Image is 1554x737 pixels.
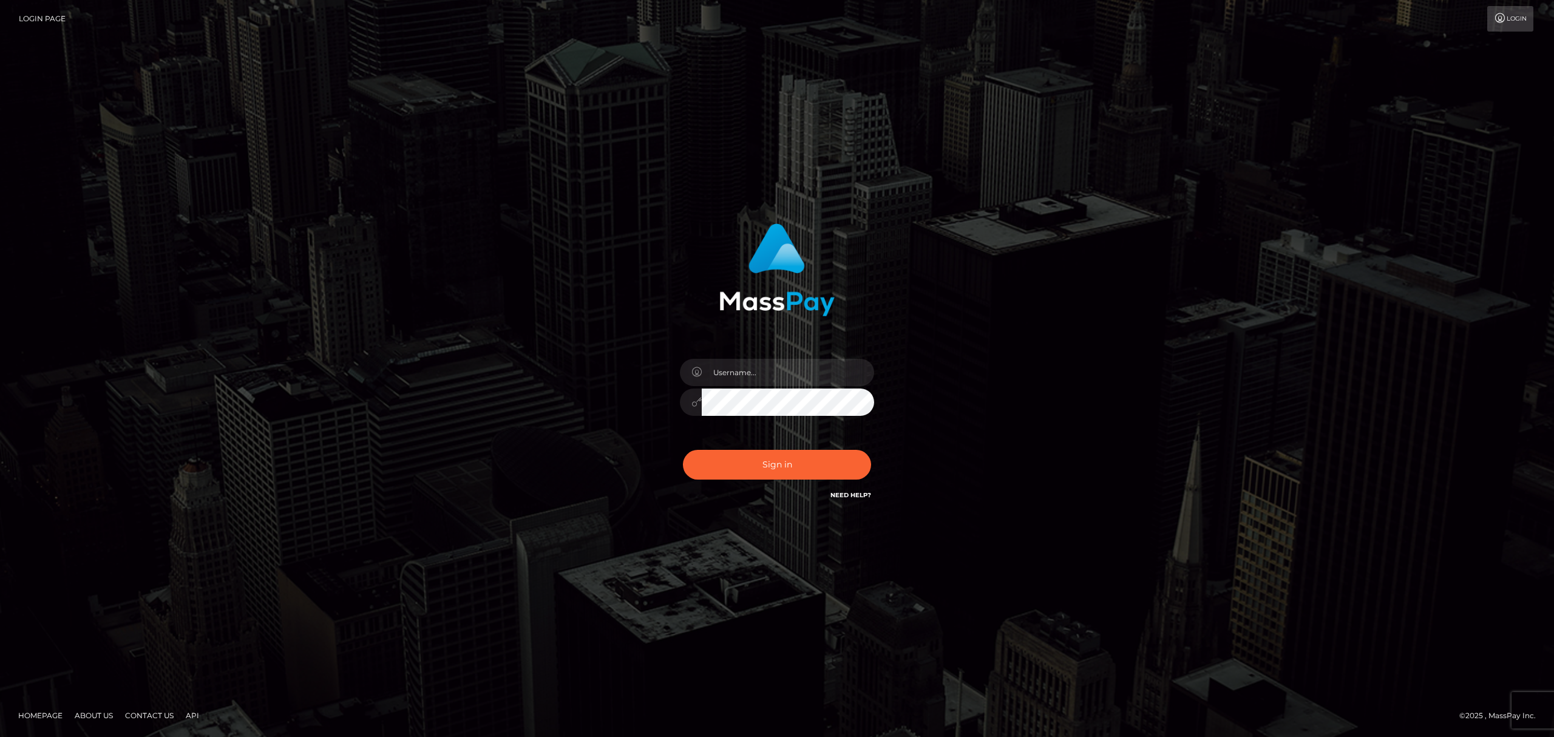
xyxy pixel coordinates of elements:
[1487,6,1533,32] a: Login
[120,706,178,725] a: Contact Us
[181,706,204,725] a: API
[683,450,871,480] button: Sign in
[70,706,118,725] a: About Us
[702,359,874,386] input: Username...
[1459,709,1545,722] div: © 2025 , MassPay Inc.
[19,6,66,32] a: Login Page
[719,223,835,316] img: MassPay Login
[830,491,871,499] a: Need Help?
[13,706,67,725] a: Homepage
